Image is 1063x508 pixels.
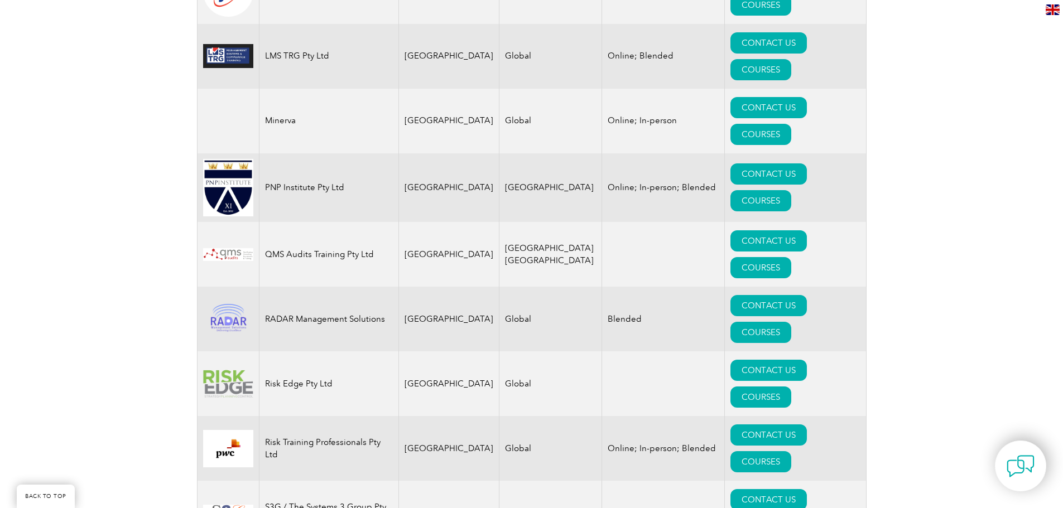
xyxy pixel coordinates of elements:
td: [GEOGRAPHIC_DATA] [398,24,499,89]
a: COURSES [730,257,791,278]
td: Online; In-person; Blended [602,153,724,222]
a: COURSES [730,451,791,472]
a: CONTACT US [730,295,807,316]
td: PNP Institute Pty Ltd [259,153,398,222]
td: LMS TRG Pty Ltd [259,24,398,89]
td: Blended [602,287,724,351]
a: COURSES [730,124,791,145]
img: fcc1e7ab-22ab-ea11-a812-000d3ae11abd-logo.jpg [203,248,253,261]
img: a131cb37-a404-ec11-b6e6-00224817f503-logo.png [203,370,253,398]
td: RADAR Management Solutions [259,287,398,351]
td: [GEOGRAPHIC_DATA] [398,351,499,416]
img: ea24547b-a6e0-e911-a812-000d3a795b83-logo.jpg [203,159,253,217]
a: CONTACT US [730,97,807,118]
a: CONTACT US [730,32,807,54]
img: 1d2a24ac-d9bc-ea11-a814-000d3a79823d-logo.png [203,304,253,335]
a: COURSES [730,386,791,408]
td: [GEOGRAPHIC_DATA] [398,416,499,481]
td: Minerva [259,89,398,153]
td: Online; In-person; Blended [602,416,724,481]
a: CONTACT US [730,360,807,381]
td: [GEOGRAPHIC_DATA] [398,222,499,287]
td: [GEOGRAPHIC_DATA] [398,287,499,351]
td: Online; In-person [602,89,724,153]
td: Global [499,416,602,481]
a: CONTACT US [730,163,807,185]
td: Global [499,24,602,89]
td: QMS Audits Training Pty Ltd [259,222,398,287]
a: BACK TO TOP [17,485,75,508]
img: c485e4a1-833a-eb11-a813-0022481469da-logo.jpg [203,44,253,68]
img: en [1046,4,1060,15]
a: COURSES [730,59,791,80]
td: [GEOGRAPHIC_DATA] [GEOGRAPHIC_DATA] [499,222,602,287]
td: [GEOGRAPHIC_DATA] [499,153,602,222]
td: Global [499,287,602,351]
td: [GEOGRAPHIC_DATA] [398,153,499,222]
a: CONTACT US [730,230,807,251]
td: Risk Edge Pty Ltd [259,351,398,416]
a: COURSES [730,190,791,211]
img: contact-chat.png [1007,452,1035,480]
td: [GEOGRAPHIC_DATA] [398,89,499,153]
td: Online; Blended [602,24,724,89]
td: Risk Training Professionals Pty Ltd [259,416,398,481]
a: COURSES [730,322,791,343]
img: 152a24ac-d9bc-ea11-a814-000d3a79823d-logo.png [203,430,253,467]
td: Global [499,89,602,153]
td: Global [499,351,602,416]
a: CONTACT US [730,424,807,446]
